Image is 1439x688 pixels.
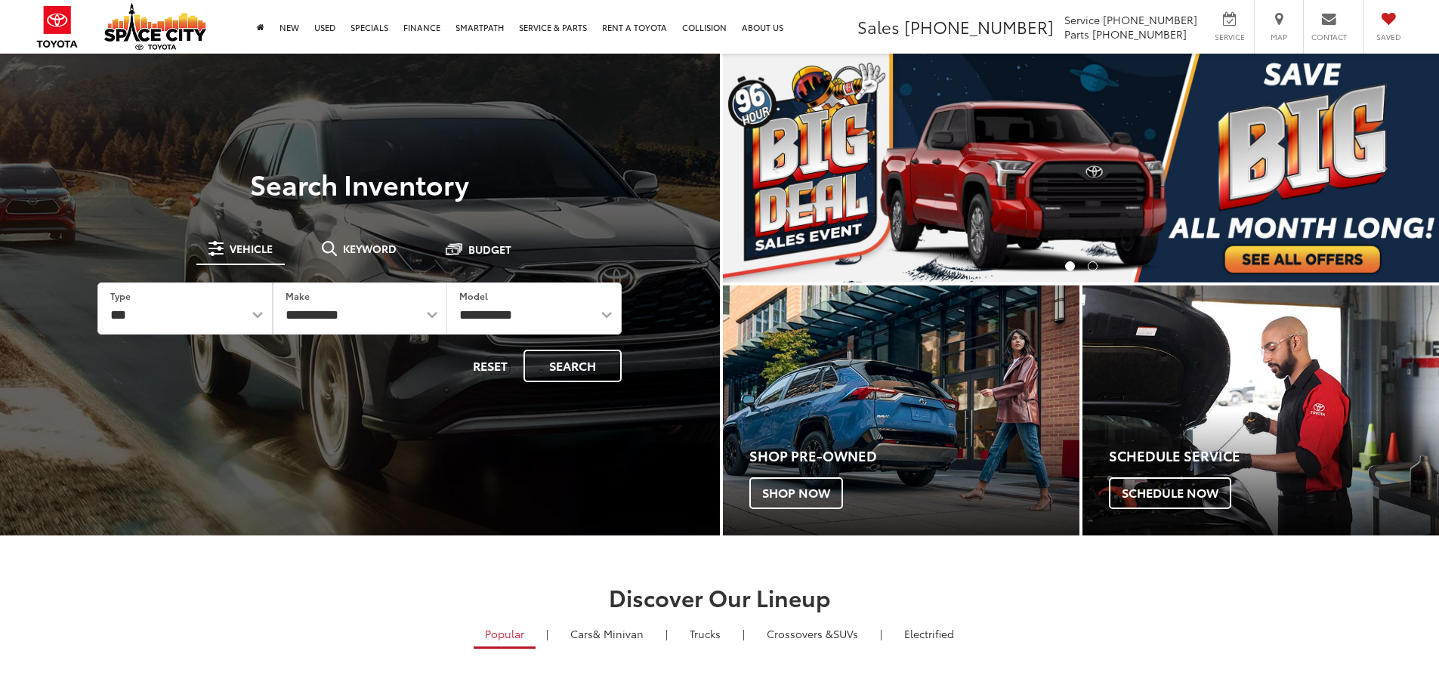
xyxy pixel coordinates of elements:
[749,477,843,509] span: Shop Now
[1109,449,1439,464] h4: Schedule Service
[474,621,536,649] a: Popular
[1262,32,1295,42] span: Map
[459,289,488,302] label: Model
[1109,477,1231,509] span: Schedule Now
[187,585,1252,609] h2: Discover Our Lineup
[230,243,273,254] span: Vehicle
[1064,26,1089,42] span: Parts
[286,289,310,302] label: Make
[876,626,886,641] li: |
[1065,261,1075,271] li: Go to slide number 1.
[1092,26,1187,42] span: [PHONE_NUMBER]
[1372,32,1405,42] span: Saved
[904,14,1054,39] span: [PHONE_NUMBER]
[1311,32,1347,42] span: Contact
[104,3,206,50] img: Space City Toyota
[559,621,655,646] a: Cars
[460,350,520,382] button: Reset
[723,84,830,252] button: Click to view previous picture.
[1088,261,1098,271] li: Go to slide number 2.
[662,626,672,641] li: |
[857,14,900,39] span: Sales
[749,449,1079,464] h4: Shop Pre-Owned
[1082,285,1439,535] a: Schedule Service Schedule Now
[343,243,397,254] span: Keyword
[755,621,869,646] a: SUVs
[542,626,552,641] li: |
[523,350,622,382] button: Search
[468,244,511,255] span: Budget
[593,626,644,641] span: & Minivan
[678,621,732,646] a: Trucks
[1064,12,1100,27] span: Service
[1082,285,1439,535] div: Toyota
[767,626,833,641] span: Crossovers &
[1212,32,1246,42] span: Service
[893,621,965,646] a: Electrified
[63,168,656,199] h3: Search Inventory
[739,626,749,641] li: |
[723,285,1079,535] a: Shop Pre-Owned Shop Now
[1332,84,1439,252] button: Click to view next picture.
[723,285,1079,535] div: Toyota
[110,289,131,302] label: Type
[1103,12,1197,27] span: [PHONE_NUMBER]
